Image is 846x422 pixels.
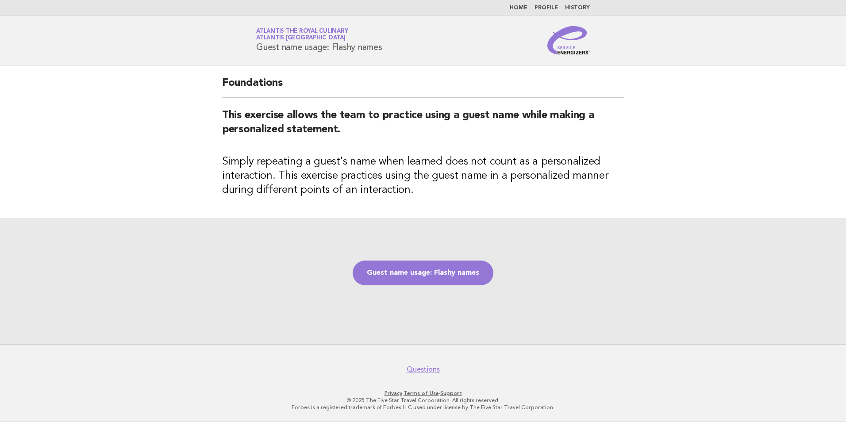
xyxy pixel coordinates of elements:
[440,390,462,396] a: Support
[222,108,624,144] h2: This exercise allows the team to practice using a guest name while making a personalized statement.
[565,5,590,11] a: History
[222,76,624,98] h2: Foundations
[353,261,493,285] a: Guest name usage: Flashy names
[256,28,348,41] a: Atlantis the Royal CulinaryAtlantis [GEOGRAPHIC_DATA]
[152,404,694,411] p: Forbes is a registered trademark of Forbes LLC used under license by The Five Star Travel Corpora...
[535,5,558,11] a: Profile
[152,397,694,404] p: © 2025 The Five Star Travel Corporation. All rights reserved.
[385,390,402,396] a: Privacy
[222,155,624,197] h3: Simply repeating a guest's name when learned does not count as a personalized interaction. This e...
[510,5,527,11] a: Home
[256,29,382,52] h1: Guest name usage: Flashy names
[407,365,440,374] a: Questions
[152,390,694,397] p: · ·
[547,26,590,54] img: Service Energizers
[256,35,346,41] span: Atlantis [GEOGRAPHIC_DATA]
[404,390,439,396] a: Terms of Use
